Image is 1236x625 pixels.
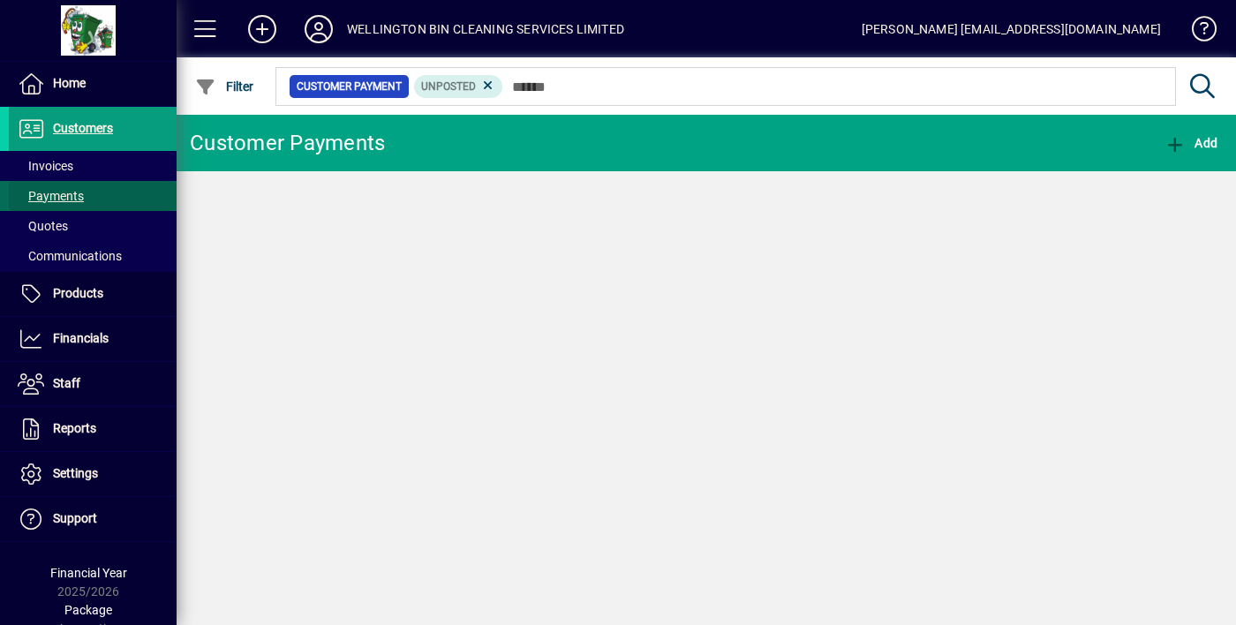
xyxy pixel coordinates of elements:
[862,15,1161,43] div: [PERSON_NAME] [EMAIL_ADDRESS][DOMAIN_NAME]
[53,76,86,90] span: Home
[9,497,177,541] a: Support
[9,211,177,241] a: Quotes
[53,286,103,300] span: Products
[9,181,177,211] a: Payments
[53,331,109,345] span: Financials
[18,189,84,203] span: Payments
[53,466,98,480] span: Settings
[9,151,177,181] a: Invoices
[234,13,290,45] button: Add
[1160,127,1222,159] button: Add
[1179,4,1214,61] a: Knowledge Base
[421,80,476,93] span: Unposted
[9,452,177,496] a: Settings
[191,71,259,102] button: Filter
[53,511,97,525] span: Support
[18,249,122,263] span: Communications
[18,159,73,173] span: Invoices
[9,241,177,271] a: Communications
[53,376,80,390] span: Staff
[9,362,177,406] a: Staff
[50,566,127,580] span: Financial Year
[18,219,68,233] span: Quotes
[9,407,177,451] a: Reports
[190,129,385,157] div: Customer Payments
[53,421,96,435] span: Reports
[290,13,347,45] button: Profile
[9,62,177,106] a: Home
[64,603,112,617] span: Package
[9,317,177,361] a: Financials
[414,75,503,98] mat-chip: Customer Payment Status: Unposted
[347,15,624,43] div: WELLINGTON BIN CLEANING SERVICES LIMITED
[297,78,402,95] span: Customer Payment
[53,121,113,135] span: Customers
[1164,136,1217,150] span: Add
[9,272,177,316] a: Products
[195,79,254,94] span: Filter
